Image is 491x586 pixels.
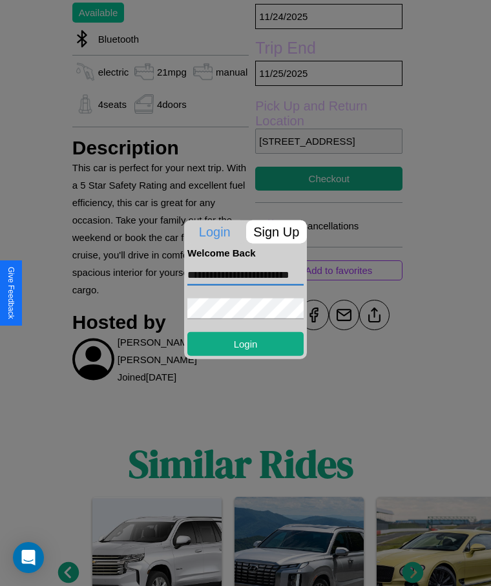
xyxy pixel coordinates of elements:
[13,542,44,573] div: Open Intercom Messenger
[187,247,304,258] h4: Welcome Back
[246,220,308,243] p: Sign Up
[184,220,245,243] p: Login
[6,267,16,319] div: Give Feedback
[187,331,304,355] button: Login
